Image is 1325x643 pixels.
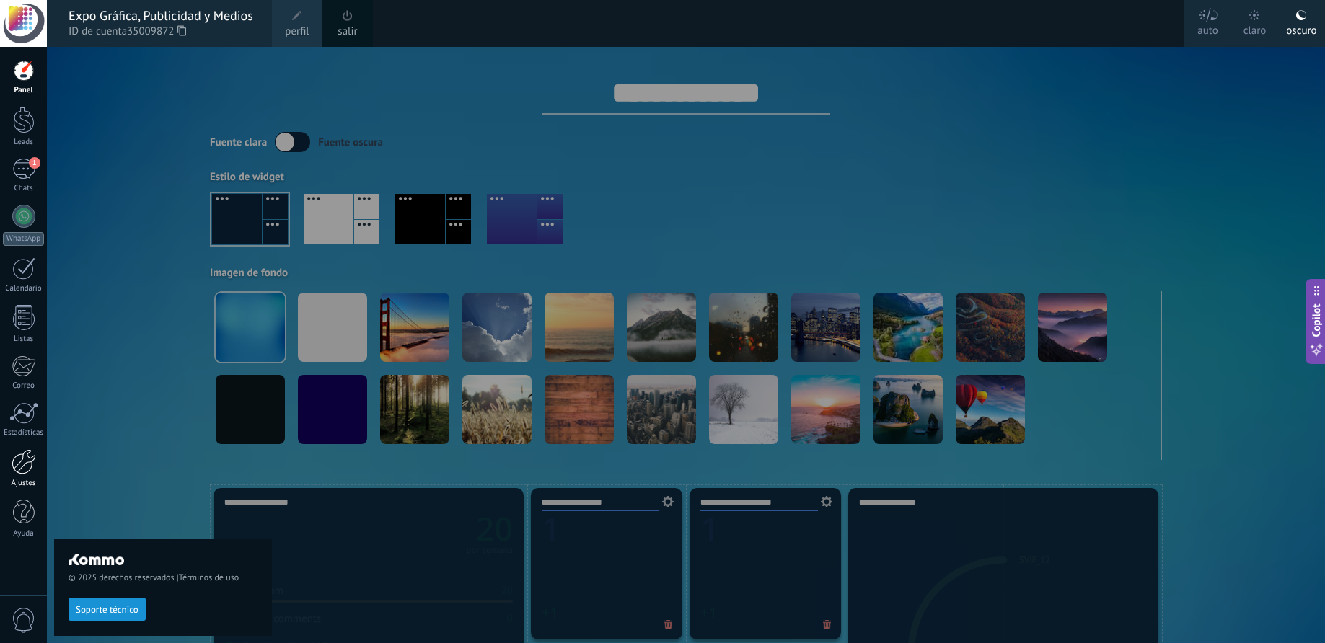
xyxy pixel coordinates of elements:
[3,138,45,147] div: Leads
[338,24,357,40] a: salir
[69,24,257,40] span: ID de cuenta
[1243,9,1267,47] div: claro
[69,8,257,24] div: Expo Gráfica, Publicidad y Medios
[285,24,309,40] span: perfil
[69,598,146,621] button: Soporte técnico
[1197,9,1218,47] div: auto
[29,157,40,169] span: 1
[1286,9,1316,47] div: oscuro
[3,86,45,95] div: Panel
[3,184,45,193] div: Chats
[1309,304,1324,337] span: Copilot
[76,605,138,615] span: Soporte técnico
[3,479,45,488] div: Ajustes
[3,529,45,538] div: Ayuda
[3,232,44,246] div: WhatsApp
[179,572,239,583] a: Términos de uso
[3,381,45,391] div: Correo
[3,428,45,438] div: Estadísticas
[69,603,146,614] a: Soporte técnico
[69,572,257,583] span: © 2025 derechos reservados |
[3,284,45,293] div: Calendario
[127,24,186,40] span: 35009872
[3,334,45,344] div: Listas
